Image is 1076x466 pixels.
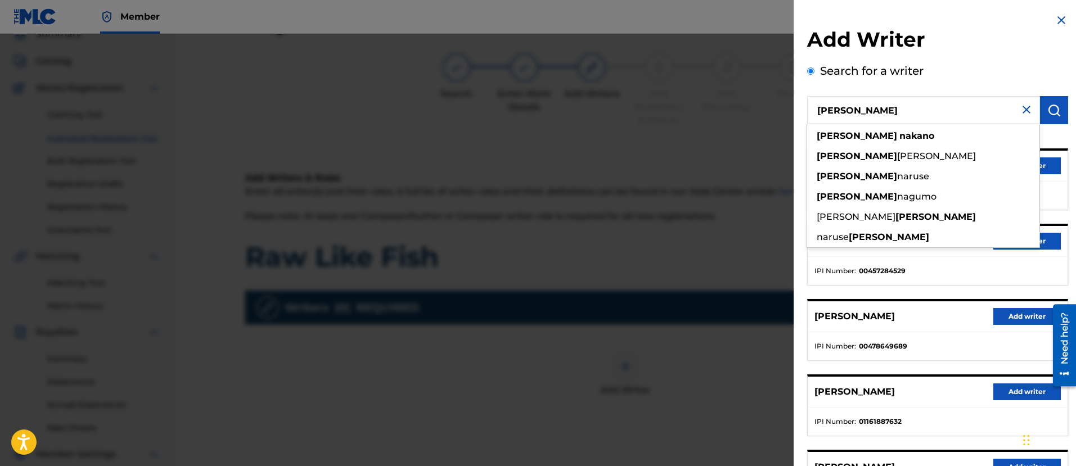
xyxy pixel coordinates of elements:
img: Search Works [1047,103,1061,117]
strong: 00457284529 [859,266,906,276]
strong: [PERSON_NAME] [817,171,897,182]
button: Add writer [993,308,1061,325]
strong: [PERSON_NAME] [817,130,897,141]
span: IPI Number : [814,266,856,276]
strong: [PERSON_NAME] [817,151,897,161]
strong: 01161887632 [859,417,902,427]
img: MLC Logo [13,8,57,25]
strong: nakano [899,130,934,141]
div: ドラッグ [1023,423,1030,457]
img: close [1020,103,1033,116]
span: IPI Number : [814,417,856,427]
div: チャットウィジェット [1020,412,1076,466]
img: Top Rightsholder [100,10,114,24]
span: [PERSON_NAME] [897,151,976,161]
strong: 00478649689 [859,341,907,351]
p: [PERSON_NAME] [814,385,895,399]
h2: Add Writer [807,27,1068,56]
span: [PERSON_NAME] [817,211,895,222]
span: IPI Number : [814,341,856,351]
iframe: Chat Widget [1020,412,1076,466]
input: Search writer's name or IPI Number [807,96,1040,124]
span: naruse [897,171,929,182]
iframe: Resource Center [1045,300,1076,391]
label: Search for a writer [820,64,924,78]
strong: [PERSON_NAME] [895,211,976,222]
p: [PERSON_NAME] [814,310,895,323]
strong: [PERSON_NAME] [849,232,929,242]
strong: [PERSON_NAME] [817,191,897,202]
span: Member [120,10,160,23]
span: naruse [817,232,849,242]
button: Add writer [993,383,1061,400]
span: nagumo [897,191,937,202]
